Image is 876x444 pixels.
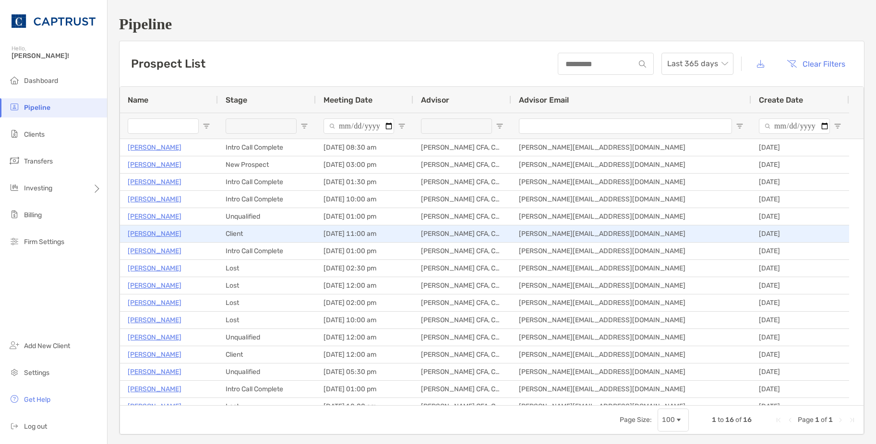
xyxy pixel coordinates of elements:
[24,104,50,112] span: Pipeline
[751,294,849,311] div: [DATE]
[780,53,852,74] button: Clear Filters
[128,141,181,153] p: [PERSON_NAME]
[324,118,394,134] input: Meeting Date Filter Input
[511,398,751,415] div: [PERSON_NAME][EMAIL_ADDRESS][DOMAIN_NAME]
[218,156,316,173] div: New Prospect
[218,191,316,208] div: Intro Call Complete
[9,339,20,351] img: add_new_client icon
[751,312,849,328] div: [DATE]
[743,416,752,424] span: 16
[751,329,849,346] div: [DATE]
[128,193,181,205] a: [PERSON_NAME]
[218,225,316,242] div: Client
[24,422,47,431] span: Log out
[218,381,316,397] div: Intro Call Complete
[751,225,849,242] div: [DATE]
[316,208,413,225] div: [DATE] 01:00 pm
[413,225,511,242] div: [PERSON_NAME] CFA, CAIA, CFP®
[128,400,181,412] p: [PERSON_NAME]
[218,174,316,190] div: Intro Call Complete
[128,314,181,326] p: [PERSON_NAME]
[511,191,751,208] div: [PERSON_NAME][EMAIL_ADDRESS][DOMAIN_NAME]
[786,416,794,424] div: Previous Page
[815,416,819,424] span: 1
[324,95,372,105] span: Meeting Date
[24,211,42,219] span: Billing
[751,191,849,208] div: [DATE]
[413,329,511,346] div: [PERSON_NAME] CFA, CAIA, CFP®
[398,122,406,130] button: Open Filter Menu
[511,294,751,311] div: [PERSON_NAME][EMAIL_ADDRESS][DOMAIN_NAME]
[751,363,849,380] div: [DATE]
[751,156,849,173] div: [DATE]
[413,381,511,397] div: [PERSON_NAME] CFA, CAIA, CFP®
[496,122,504,130] button: Open Filter Menu
[511,208,751,225] div: [PERSON_NAME][EMAIL_ADDRESS][DOMAIN_NAME]
[316,294,413,311] div: [DATE] 02:00 pm
[128,349,181,361] a: [PERSON_NAME]
[119,15,864,33] h1: Pipeline
[128,245,181,257] a: [PERSON_NAME]
[128,383,181,395] p: [PERSON_NAME]
[131,57,205,70] h3: Prospect List
[316,191,413,208] div: [DATE] 10:00 am
[316,277,413,294] div: [DATE] 12:00 am
[218,329,316,346] div: Unqualified
[511,260,751,277] div: [PERSON_NAME][EMAIL_ADDRESS][DOMAIN_NAME]
[316,398,413,415] div: [DATE] 12:00 am
[218,346,316,363] div: Client
[316,346,413,363] div: [DATE] 12:00 am
[751,260,849,277] div: [DATE]
[316,381,413,397] div: [DATE] 01:00 pm
[413,191,511,208] div: [PERSON_NAME] CFA, CAIA, CFP®
[24,369,49,377] span: Settings
[735,416,742,424] span: of
[226,95,247,105] span: Stage
[300,122,308,130] button: Open Filter Menu
[316,363,413,380] div: [DATE] 05:30 pm
[639,60,646,68] img: input icon
[511,277,751,294] div: [PERSON_NAME][EMAIL_ADDRESS][DOMAIN_NAME]
[203,122,210,130] button: Open Filter Menu
[834,122,841,130] button: Open Filter Menu
[128,159,181,171] a: [PERSON_NAME]
[9,209,20,220] img: billing icon
[620,416,652,424] div: Page Size:
[9,182,20,193] img: investing icon
[413,277,511,294] div: [PERSON_NAME] CFA, CAIA, CFP®
[24,238,64,246] span: Firm Settings
[511,139,751,156] div: [PERSON_NAME][EMAIL_ADDRESS][DOMAIN_NAME]
[798,416,814,424] span: Page
[128,280,181,292] a: [PERSON_NAME]
[413,156,511,173] div: [PERSON_NAME] CFA, CAIA, CFP®
[413,139,511,156] div: [PERSON_NAME] CFA, CAIA, CFP®
[751,174,849,190] div: [DATE]
[511,225,751,242] div: [PERSON_NAME][EMAIL_ADDRESS][DOMAIN_NAME]
[775,416,782,424] div: First Page
[128,210,181,222] a: [PERSON_NAME]
[511,243,751,259] div: [PERSON_NAME][EMAIL_ADDRESS][DOMAIN_NAME]
[751,277,849,294] div: [DATE]
[828,416,833,424] span: 1
[751,139,849,156] div: [DATE]
[9,420,20,432] img: logout icon
[218,277,316,294] div: Lost
[848,416,856,424] div: Last Page
[128,176,181,188] a: [PERSON_NAME]
[511,174,751,190] div: [PERSON_NAME][EMAIL_ADDRESS][DOMAIN_NAME]
[718,416,724,424] span: to
[128,331,181,343] a: [PERSON_NAME]
[218,398,316,415] div: Lost
[511,346,751,363] div: [PERSON_NAME][EMAIL_ADDRESS][DOMAIN_NAME]
[511,381,751,397] div: [PERSON_NAME][EMAIL_ADDRESS][DOMAIN_NAME]
[128,366,181,378] a: [PERSON_NAME]
[218,243,316,259] div: Intro Call Complete
[128,228,181,240] a: [PERSON_NAME]
[759,118,830,134] input: Create Date Filter Input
